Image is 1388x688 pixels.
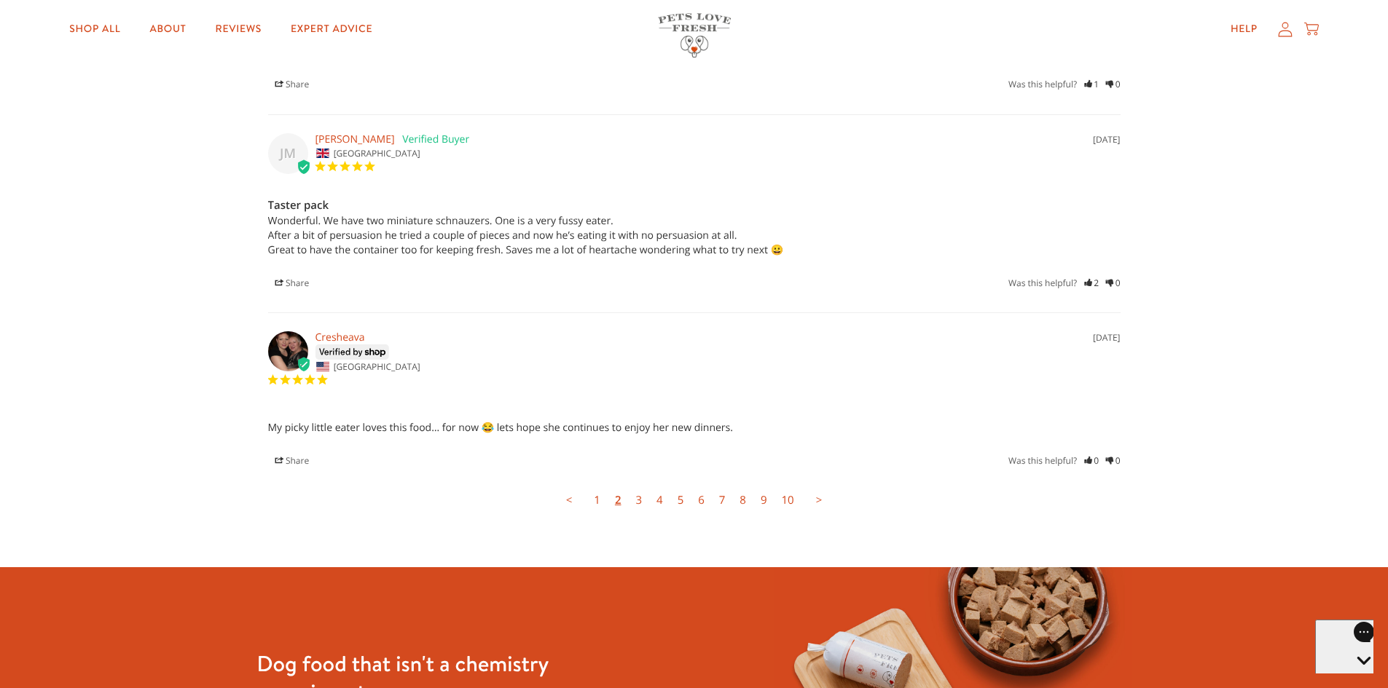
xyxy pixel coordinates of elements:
[649,486,670,515] a: Page 4
[658,13,731,58] img: Pets Love Fresh
[1084,277,1099,289] a: Rate review as helpful
[1084,454,1099,467] a: Rate review as helpful
[315,344,389,360] img: SVG verified by SHOP
[670,486,691,515] a: Page 5
[809,486,830,515] a: Next page
[268,453,317,468] span: Share
[334,360,420,373] span: [GEOGRAPHIC_DATA]
[268,331,308,371] img: A Pets Love Fresh Customer
[608,486,629,515] a: Page 2
[1106,78,1121,90] a: Rate review as not helpful
[1219,15,1269,44] a: Help
[559,486,580,515] a: Previous page
[316,362,329,371] img: United States
[1008,454,1121,468] div: Was this helpful?
[691,486,712,515] a: Page 6
[1084,77,1099,92] i: 1
[58,15,132,44] a: Shop All
[138,15,197,44] a: About
[1106,276,1121,290] i: 0
[1093,331,1120,344] div: [DATE]
[753,486,775,515] a: Page 9
[1008,77,1121,92] div: Was this helpful?
[587,486,608,515] a: Page 1
[1106,454,1121,468] i: 0
[268,275,317,290] span: Share
[316,149,329,158] img: United Kingdom
[1106,77,1121,92] i: 0
[1106,277,1121,289] a: Rate review as not helpful
[279,15,384,44] a: Expert Advice
[1084,78,1099,90] a: Rate review as helpful
[1008,276,1121,290] div: Was this helpful?
[315,133,395,146] strong: [PERSON_NAME]
[628,486,649,515] a: Page 3
[1106,454,1121,467] a: Rate review as not helpful
[268,421,1121,435] p: My picky little eater loves this food… for now 😂 lets hope she continues to enjoy her new dinners.
[268,214,1121,258] p: Wonderful. We have two miniature schnauzers. One is a very fussy eater. After a bit of persuasion...
[268,133,308,174] div: JM
[314,160,376,173] span: 5-Star Rating Review
[1084,276,1099,290] i: 2
[1084,454,1099,468] i: 0
[267,373,329,387] span: 5-Star Rating Review
[1315,620,1373,673] iframe: Gorgias live chat messenger
[268,197,1121,214] h3: Taster pack
[204,15,273,44] a: Reviews
[775,486,801,515] a: Page 10
[268,76,317,92] span: Share
[268,490,1121,510] ul: Reviews Pagination
[334,147,420,159] span: [GEOGRAPHIC_DATA]
[1093,133,1120,146] div: [DATE]
[712,486,733,515] a: Page 7
[732,486,753,515] a: Page 8
[315,331,365,344] strong: Cresheava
